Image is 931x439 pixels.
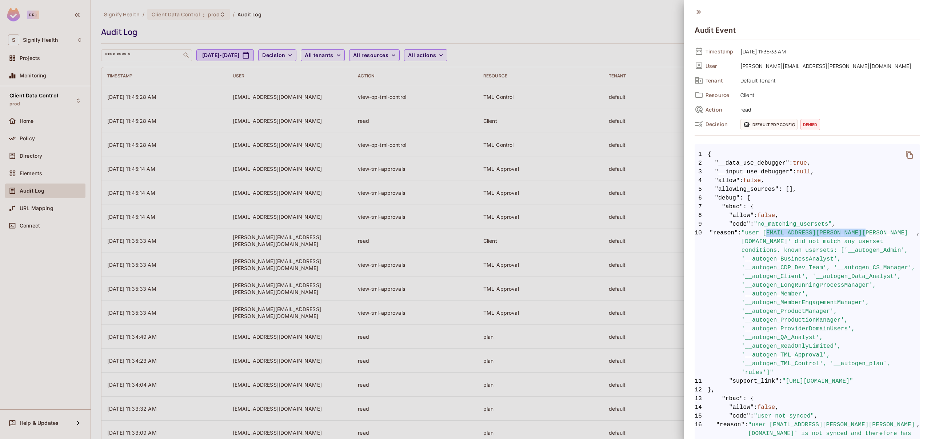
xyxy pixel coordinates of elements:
[737,61,920,70] span: [PERSON_NAME][EMAIL_ADDRESS][PERSON_NAME][DOMAIN_NAME]
[754,412,814,420] span: "user_not_synced"
[916,229,920,377] span: ,
[737,105,920,114] span: read
[695,26,736,35] h4: Audit Event
[695,412,708,420] span: 15
[740,119,798,130] span: Default PDP config
[800,119,820,130] span: denied
[832,220,835,229] span: ,
[779,377,782,386] span: :
[695,211,708,220] span: 8
[715,159,790,168] span: "__data_use_debugger"
[722,202,743,211] span: "abac"
[706,77,735,84] span: Tenant
[695,386,708,394] span: 12
[695,377,708,386] span: 11
[695,229,708,377] span: 10
[793,159,807,168] span: true
[782,377,853,386] span: "[URL][DOMAIN_NAME]"
[729,403,754,412] span: "allow"
[750,412,754,420] span: :
[761,176,764,185] span: ,
[695,176,708,185] span: 4
[743,394,754,403] span: : {
[738,229,742,377] span: :
[729,377,779,386] span: "support_link"
[758,403,775,412] span: false
[706,63,735,69] span: User
[695,220,708,229] span: 9
[743,176,761,185] span: false
[789,159,793,168] span: :
[706,121,735,128] span: Decision
[793,168,796,176] span: :
[729,211,754,220] span: "allow"
[737,90,920,99] span: Client
[758,211,775,220] span: false
[775,403,779,412] span: ,
[710,229,738,377] span: "reason"
[742,229,916,377] span: "user [EMAIL_ADDRESS][PERSON_NAME][PERSON_NAME][DOMAIN_NAME]' did not match any userset condition...
[779,185,796,194] span: : [],
[754,220,832,229] span: "no_matching_usersets"
[708,150,711,159] span: {
[695,168,708,176] span: 3
[814,412,818,420] span: ,
[695,194,708,202] span: 6
[695,185,708,194] span: 5
[695,386,920,394] span: },
[715,168,793,176] span: "__input_use_debugger"
[737,47,920,56] span: [DATE] 11:35:33 AM
[695,403,708,412] span: 14
[775,211,779,220] span: ,
[715,176,740,185] span: "allow"
[740,194,750,202] span: : {
[743,202,754,211] span: : {
[729,412,751,420] span: "code"
[796,168,811,176] span: null
[750,220,754,229] span: :
[695,150,708,159] span: 1
[740,176,743,185] span: :
[754,211,758,220] span: :
[695,394,708,403] span: 13
[737,76,920,85] span: Default Tenant
[729,220,751,229] span: "code"
[811,168,814,176] span: ,
[695,202,708,211] span: 7
[901,146,918,164] button: delete
[706,92,735,98] span: Resource
[706,48,735,55] span: Timestamp
[715,194,740,202] span: "debug"
[715,185,779,194] span: "allowing_sources"
[807,159,811,168] span: ,
[695,159,708,168] span: 2
[706,106,735,113] span: Action
[754,403,758,412] span: :
[722,394,743,403] span: "rbac"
